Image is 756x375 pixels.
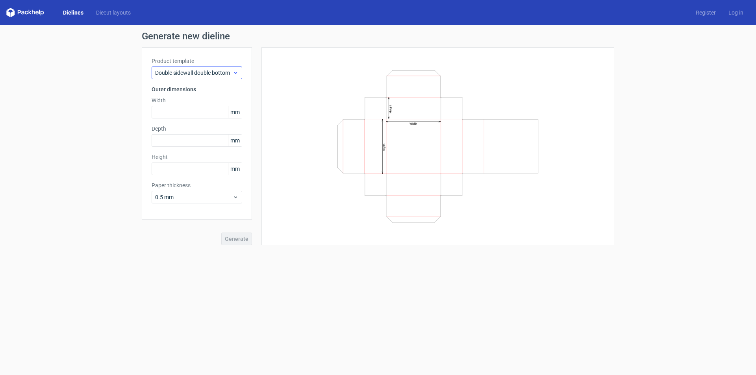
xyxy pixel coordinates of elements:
[152,153,242,161] label: Height
[152,181,242,189] label: Paper thickness
[155,69,233,77] span: Double sidewall double bottom
[389,104,392,113] text: Height
[409,122,417,126] text: Width
[152,125,242,133] label: Depth
[152,96,242,104] label: Width
[228,135,242,146] span: mm
[142,31,614,41] h1: Generate new dieline
[228,106,242,118] span: mm
[90,9,137,17] a: Diecut layouts
[228,163,242,175] span: mm
[152,57,242,65] label: Product template
[689,9,722,17] a: Register
[722,9,750,17] a: Log in
[382,144,386,151] text: Depth
[152,85,242,93] h3: Outer dimensions
[155,193,233,201] span: 0.5 mm
[57,9,90,17] a: Dielines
